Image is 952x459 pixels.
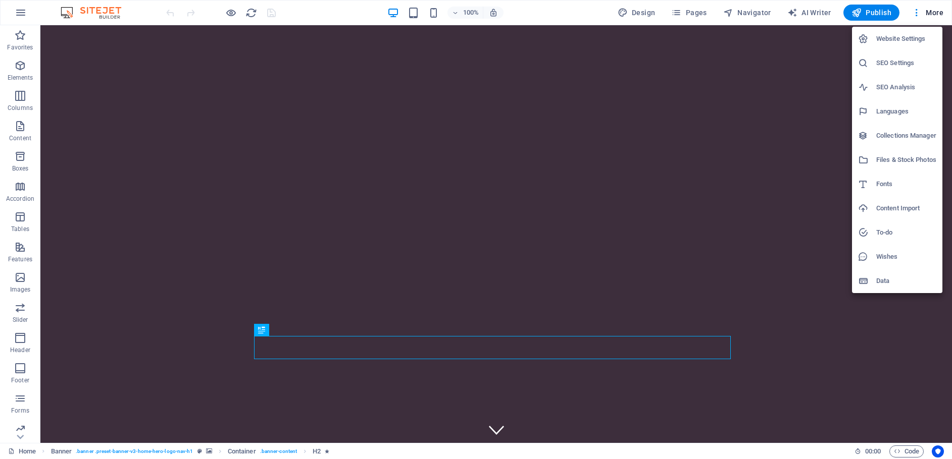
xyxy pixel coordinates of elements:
[876,275,936,287] h6: Data
[876,81,936,93] h6: SEO Analysis
[876,226,936,239] h6: To-do
[876,178,936,190] h6: Fonts
[876,105,936,118] h6: Languages
[876,202,936,214] h6: Content Import
[876,33,936,45] h6: Website Settings
[876,251,936,263] h6: Wishes
[876,130,936,142] h6: Collections Manager
[876,154,936,166] h6: Files & Stock Photos
[876,57,936,69] h6: SEO Settings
